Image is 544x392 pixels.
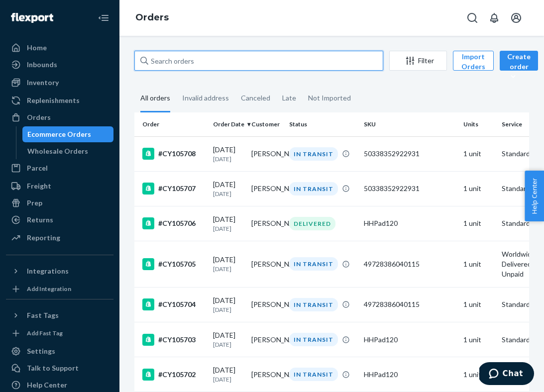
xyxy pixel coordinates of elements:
a: Replenishments [6,93,113,108]
div: #CY105707 [142,183,205,195]
td: 1 unit [459,171,498,206]
div: Fast Tags [27,310,59,320]
button: Import Orders [453,51,494,71]
td: 1 unit [459,322,498,357]
a: Orders [6,109,113,125]
a: Inventory [6,75,113,91]
div: Late [282,85,296,111]
a: Prep [6,195,113,211]
p: [DATE] [213,265,243,273]
td: [PERSON_NAME] [247,171,286,206]
div: #CY105704 [142,298,205,310]
div: #CY105705 [142,258,205,270]
div: [DATE] [213,180,243,198]
button: Open notifications [484,8,504,28]
div: IN TRANSIT [289,298,338,311]
div: [DATE] [213,255,243,273]
button: Open Search Box [462,8,482,28]
div: Add Integration [27,285,71,293]
div: HHPad120 [364,370,455,380]
div: Replenishments [27,96,80,105]
div: Prep [27,198,42,208]
div: [DATE] [213,330,243,349]
th: Status [285,112,360,136]
div: [DATE] [213,145,243,163]
td: 1 unit [459,241,498,287]
td: [PERSON_NAME] [247,241,286,287]
td: 1 unit [459,287,498,322]
button: Fast Tags [6,307,113,323]
div: Integrations [27,266,69,276]
div: Help Center [27,380,67,390]
div: 50338352922931 [364,184,455,194]
div: 49728386040115 [364,259,455,269]
td: 1 unit [459,206,498,241]
div: Parcel [27,163,48,173]
div: Orders [27,112,51,122]
th: Order Date [209,112,247,136]
button: Talk to Support [6,360,113,376]
div: Talk to Support [27,363,79,373]
a: Orders [135,12,169,23]
td: [PERSON_NAME] [247,357,286,392]
div: Freight [27,181,51,191]
td: [PERSON_NAME] [247,136,286,171]
div: [DATE] [213,214,243,233]
div: #CY105703 [142,334,205,346]
img: Flexport logo [11,13,53,23]
div: Ecommerce Orders [27,129,91,139]
div: Inventory [27,78,59,88]
div: #CY105708 [142,148,205,160]
div: DELIVERED [289,217,335,230]
div: IN TRANSIT [289,368,338,381]
a: Freight [6,178,113,194]
div: IN TRANSIT [289,182,338,196]
div: Invalid address [182,85,229,111]
div: Returns [27,215,53,225]
div: IN TRANSIT [289,333,338,346]
th: Order [134,112,209,136]
div: #CY105706 [142,217,205,229]
div: Create order [507,52,531,82]
div: 49728386040115 [364,299,455,309]
div: Customer [251,120,282,128]
a: Wholesale Orders [22,143,114,159]
div: Home [27,43,47,53]
td: [PERSON_NAME] [247,322,286,357]
div: Add Fast Tag [27,329,63,337]
iframe: Opens a widget where you can chat to one of our agents [479,362,534,387]
div: Reporting [27,233,60,243]
button: Filter [389,51,447,71]
th: Units [459,112,498,136]
button: Open account menu [506,8,526,28]
div: All orders [140,85,170,112]
ol: breadcrumbs [127,3,177,32]
input: Search orders [134,51,383,71]
td: 1 unit [459,357,498,392]
a: Ecommerce Orders [22,126,114,142]
td: 1 unit [459,136,498,171]
div: Inbounds [27,60,57,70]
div: 50338352922931 [364,149,455,159]
a: Add Fast Tag [6,327,113,339]
a: Inbounds [6,57,113,73]
div: Wholesale Orders [27,146,88,156]
div: Settings [27,346,55,356]
button: Integrations [6,263,113,279]
p: [DATE] [213,305,243,314]
div: IN TRANSIT [289,147,338,161]
a: Add Integration [6,283,113,295]
div: Filter [390,56,446,66]
div: HHPad120 [364,218,455,228]
td: [PERSON_NAME] [247,206,286,241]
div: IN TRANSIT [289,257,338,271]
p: [DATE] [213,224,243,233]
div: HHPad120 [364,335,455,345]
a: Parcel [6,160,113,176]
button: Close Navigation [94,8,113,28]
p: [DATE] [213,155,243,163]
button: Help Center [525,171,544,221]
th: SKU [360,112,459,136]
